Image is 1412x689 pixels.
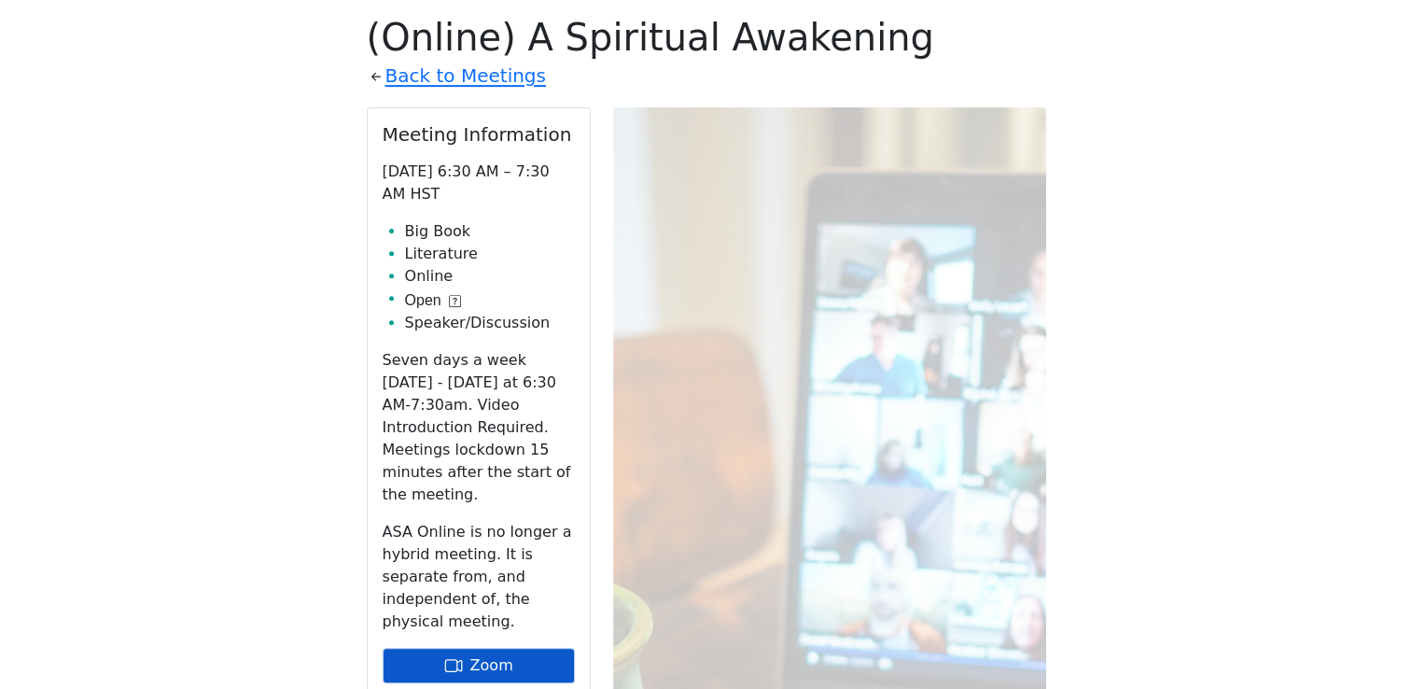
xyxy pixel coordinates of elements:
a: Back to Meetings [385,60,546,92]
h2: Meeting Information [383,123,575,146]
h1: (Online) A Spiritual Awakening [367,15,1046,60]
p: [DATE] 6:30 AM – 7:30 AM HST [383,161,575,205]
p: Seven days a week [DATE] - [DATE] at 6:30 AM-7:30am. Video Introduction Required. Meetings lockdo... [383,349,575,506]
span: Open [405,289,441,312]
li: Big Book [405,220,575,243]
button: Open [405,289,461,312]
li: Speaker/Discussion [405,312,575,334]
p: ASA Online is no longer a hybrid meeting. It is separate from, and independent of, the physical m... [383,521,575,633]
li: Online [405,265,575,288]
a: Zoom [383,648,575,683]
li: Literature [405,243,575,265]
